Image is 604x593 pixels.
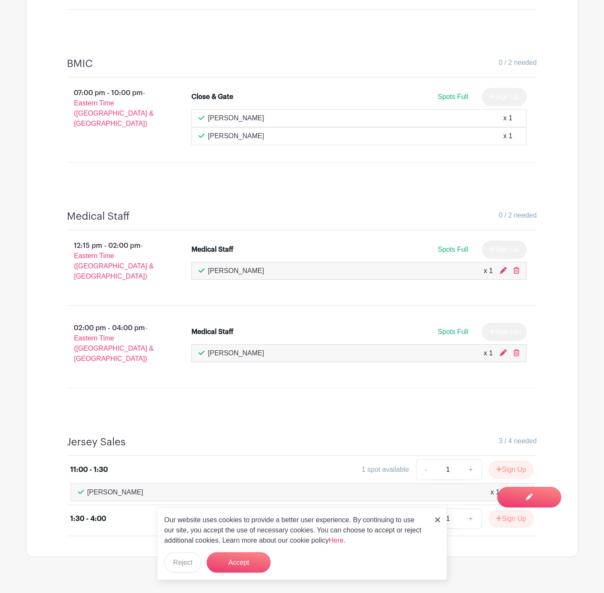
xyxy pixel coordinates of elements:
[191,92,233,102] div: Close & Gate
[329,537,344,544] a: Here
[491,487,500,497] div: x 1
[207,552,271,573] button: Accept
[67,210,130,223] h4: Medical Staff
[489,461,534,479] button: Sign Up
[438,93,468,100] span: Spots Full
[191,244,234,255] div: Medical Staff
[87,487,144,497] p: [PERSON_NAME]
[484,266,493,276] div: x 1
[191,327,234,337] div: Medical Staff
[208,113,264,123] p: [PERSON_NAME]
[54,320,178,367] p: 02:00 pm - 04:00 pm
[489,510,534,528] button: Sign Up
[208,131,264,141] p: [PERSON_NAME]
[54,84,178,132] p: 07:00 pm - 10:00 pm
[435,517,440,523] img: close_button-5f87c8562297e5c2d7936805f587ecaba9071eb48480494691a3f1689db116b3.svg
[460,509,482,529] a: +
[208,348,264,358] p: [PERSON_NAME]
[499,436,537,446] span: 3 / 4 needed
[362,465,409,475] div: 1 spot available
[484,348,493,358] div: x 1
[71,514,107,524] div: 1:30 - 4:00
[74,324,154,362] span: - Eastern Time ([GEOGRAPHIC_DATA] & [GEOGRAPHIC_DATA])
[71,465,108,475] div: 11:00 - 1:30
[208,266,264,276] p: [PERSON_NAME]
[165,515,426,546] p: Our website uses cookies to provide a better user experience. By continuing to use our site, you ...
[460,459,482,480] a: +
[165,552,202,573] button: Reject
[74,242,154,280] span: - Eastern Time ([GEOGRAPHIC_DATA] & [GEOGRAPHIC_DATA])
[67,436,126,448] h4: Jersey Sales
[67,58,93,70] h4: BMIC
[503,131,512,141] div: x 1
[438,246,468,253] span: Spots Full
[54,237,178,285] p: 12:15 pm - 02:00 pm
[503,113,512,123] div: x 1
[438,328,468,335] span: Spots Full
[416,459,436,480] a: -
[499,58,537,68] span: 0 / 2 needed
[499,210,537,221] span: 0 / 2 needed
